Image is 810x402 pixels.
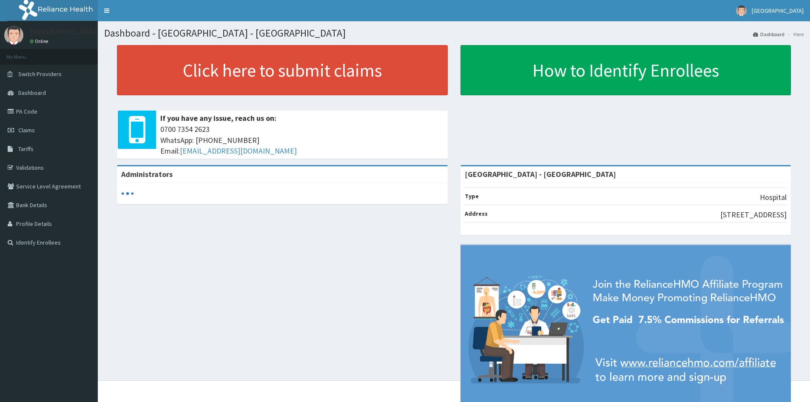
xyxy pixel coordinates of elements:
span: [GEOGRAPHIC_DATA] [752,7,804,14]
a: How to Identify Enrollees [460,45,791,95]
img: User Image [4,26,23,45]
li: Here [785,31,804,38]
a: Online [30,38,50,44]
p: [STREET_ADDRESS] [720,209,787,220]
span: Tariffs [18,145,34,153]
span: Switch Providers [18,70,62,78]
img: User Image [736,6,747,16]
p: [GEOGRAPHIC_DATA] [30,28,100,35]
b: Administrators [121,169,173,179]
a: [EMAIL_ADDRESS][DOMAIN_NAME] [180,146,297,156]
h1: Dashboard - [GEOGRAPHIC_DATA] - [GEOGRAPHIC_DATA] [104,28,804,39]
b: If you have any issue, reach us on: [160,113,276,123]
strong: [GEOGRAPHIC_DATA] - [GEOGRAPHIC_DATA] [465,169,616,179]
b: Address [465,210,488,217]
a: Dashboard [753,31,784,38]
span: 0700 7354 2623 WhatsApp: [PHONE_NUMBER] Email: [160,124,443,157]
p: Hospital [760,192,787,203]
span: Claims [18,126,35,134]
b: Type [465,192,479,200]
svg: audio-loading [121,187,134,200]
span: Dashboard [18,89,46,97]
a: Click here to submit claims [117,45,448,95]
